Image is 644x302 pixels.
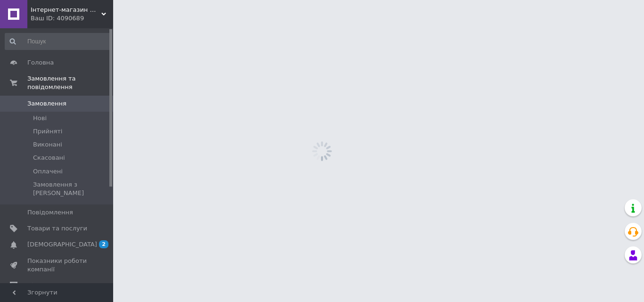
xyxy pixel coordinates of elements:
[33,167,63,176] span: Оплачені
[33,154,65,162] span: Скасовані
[99,240,108,248] span: 2
[31,14,113,23] div: Ваш ID: 4090689
[27,281,52,290] span: Відгуки
[33,127,62,136] span: Прийняті
[31,6,101,14] span: Інтернет-магазин шпалер - hatka
[33,140,62,149] span: Виконані
[33,114,47,122] span: Нові
[27,99,66,108] span: Замовлення
[5,33,111,50] input: Пошук
[27,208,73,217] span: Повідомлення
[27,74,113,91] span: Замовлення та повідомлення
[33,180,110,197] span: Замовлення з [PERSON_NAME]
[27,224,87,233] span: Товари та послуги
[27,240,97,249] span: [DEMOGRAPHIC_DATA]
[27,58,54,67] span: Головна
[27,257,87,274] span: Показники роботи компанії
